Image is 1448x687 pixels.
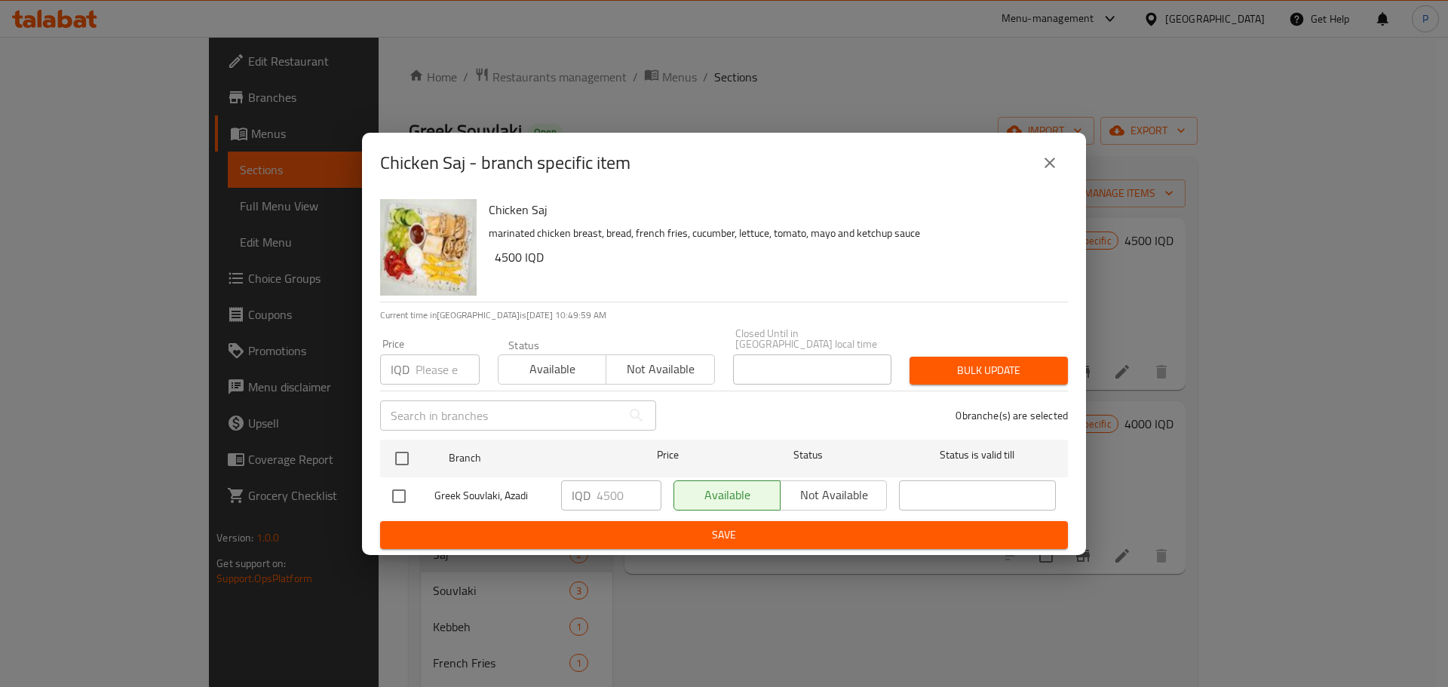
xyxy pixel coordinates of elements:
span: Price [618,446,718,465]
span: Not available [612,358,708,380]
button: Save [380,521,1068,549]
span: Branch [449,449,606,468]
input: Search in branches [380,400,621,431]
input: Please enter price [597,480,661,511]
button: Available [498,354,606,385]
button: Not available [606,354,714,385]
span: Status is valid till [899,446,1056,465]
button: Bulk update [910,357,1068,385]
img: Chicken Saj [380,199,477,296]
span: Available [505,358,600,380]
h6: Chicken Saj [489,199,1056,220]
span: Bulk update [922,361,1056,380]
p: marinated chicken breast, bread, french fries, cucumber, lettuce, tomato, mayo and ketchup sauce [489,224,1056,243]
span: Greek Souvlaki, Azadi [434,486,549,505]
h6: 4500 IQD [495,247,1056,268]
span: Status [730,446,887,465]
p: Current time in [GEOGRAPHIC_DATA] is [DATE] 10:49:59 AM [380,308,1068,322]
p: IQD [391,360,410,379]
input: Please enter price [416,354,480,385]
span: Save [392,526,1056,544]
p: 0 branche(s) are selected [956,408,1068,423]
button: close [1032,145,1068,181]
h2: Chicken Saj - branch specific item [380,151,630,175]
p: IQD [572,486,591,505]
